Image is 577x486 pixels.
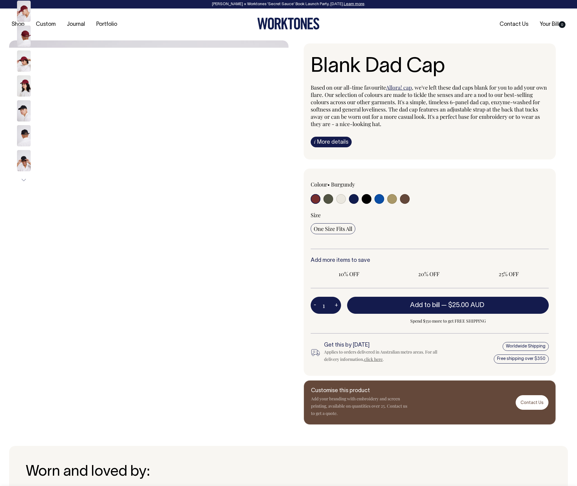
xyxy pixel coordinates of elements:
span: , we've left these dad caps blank for you to add your own flare. Our selection of colours are mad... [311,84,547,128]
img: burgundy [17,50,31,72]
a: Shop [9,19,27,29]
span: — [441,302,486,308]
a: click here [364,356,383,362]
a: Allora! cap [386,84,412,91]
a: Learn more [344,2,364,6]
span: Based on our all-time favourite [311,84,386,91]
button: - [311,299,319,311]
input: 20% OFF [391,269,467,279]
span: i [314,139,316,145]
span: $25.00 AUD [448,302,484,308]
h3: Worn and loved by: [26,464,551,480]
span: 25% OFF [474,270,544,278]
p: Add your branding with embroidery and screen printing, available on quantities over 25. Contact u... [311,395,408,417]
img: black [17,150,31,171]
span: 0 [559,21,565,28]
h6: Customise this product [311,388,408,394]
h6: Add more items to save [311,258,549,264]
input: 25% OFF [471,269,547,279]
a: iMore details [311,137,352,147]
span: 10% OFF [314,270,384,278]
img: black [17,100,31,122]
h6: Get this by [DATE] [324,342,441,348]
button: + [332,299,341,311]
input: One Size Fits All [311,223,355,234]
label: Burgundy [331,181,355,188]
img: burgundy [17,1,31,22]
a: Your Bill0 [537,19,568,29]
div: Applies to orders delivered in Australian metro areas. For all delivery information, . [324,348,441,363]
h1: Blank Dad Cap [311,56,549,78]
input: 10% OFF [311,269,387,279]
div: Size [311,211,549,219]
span: One Size Fits All [314,225,352,232]
span: Spend $350 more to get FREE SHIPPING [347,317,549,325]
span: 20% OFF [394,270,464,278]
span: Add to bill [410,302,440,308]
a: Journal [64,19,87,29]
div: Colour [311,181,406,188]
button: Add to bill —$25.00 AUD [347,297,549,314]
div: [PERSON_NAME] × Worktones ‘Secret Sauce’ Book Launch Party, [DATE]. . [6,2,571,6]
img: burgundy [17,26,31,47]
span: • [327,181,330,188]
button: Next [19,173,28,187]
img: burgundy [9,40,288,460]
a: Contact Us [497,19,531,29]
a: Contact Us [516,395,548,409]
a: Portfolio [94,19,120,29]
img: burgundy [17,75,31,97]
img: black [17,125,31,146]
